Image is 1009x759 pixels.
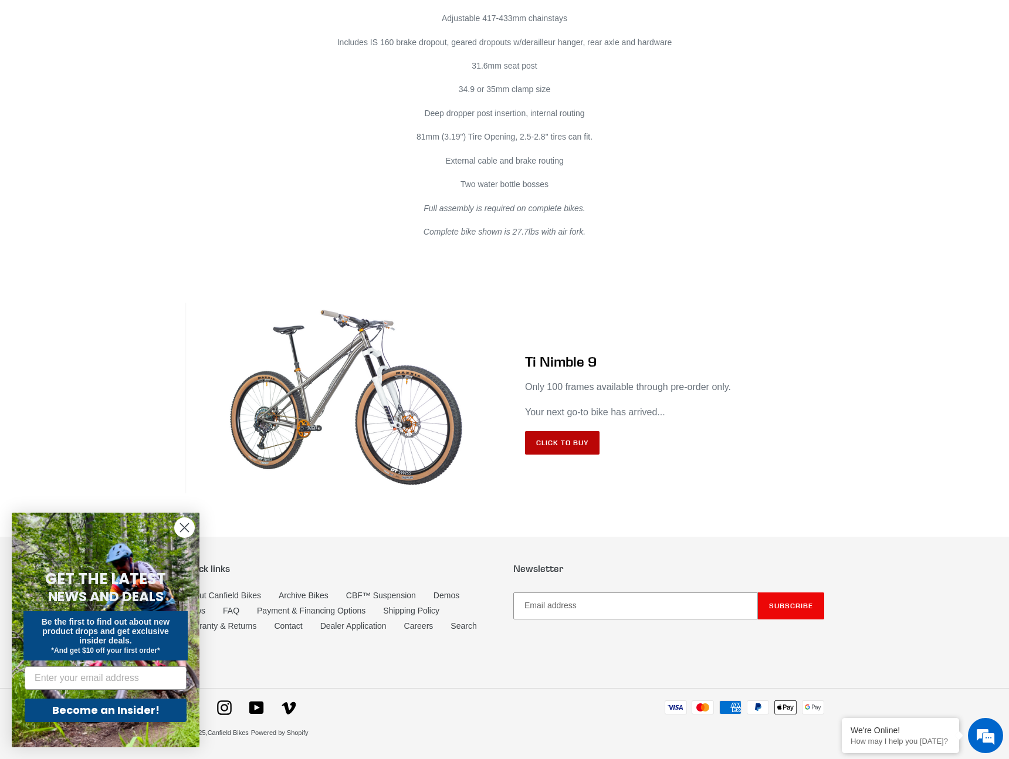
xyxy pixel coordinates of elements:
[13,65,31,82] div: Navigation go back
[294,155,715,167] p: External cable and brake routing
[294,83,715,96] p: 34.9 or 35mm clamp size
[294,107,715,120] p: Deep dropper post insertion, internal routing
[48,587,164,606] span: NEWS AND DEALS
[294,60,715,72] p: 31.6mm seat post
[25,666,187,690] input: Enter your email address
[851,726,950,735] div: We're Online!
[346,591,416,600] a: CBF™ Suspension
[294,131,715,143] p: 81mm (3.19") Tire Opening, 2.5-2.8" tires can fit.
[274,621,302,631] a: Contact
[294,12,715,25] p: Adjustable 417-433mm chainstays
[25,699,187,722] button: Become an Insider!
[279,591,329,600] a: Archive Bikes
[424,204,585,213] em: Full assembly is required on complete bikes.
[79,66,215,81] div: Chat with us now
[383,606,439,615] a: Shipping Policy
[185,621,256,631] a: Warranty & Returns
[174,517,195,538] button: Close dialog
[294,178,715,191] p: Two water bottle bosses
[42,617,170,645] span: Be the first to find out about new product drops and get exclusive insider deals.
[424,227,585,236] em: Complete bike shown is 27.7lbs with air fork.
[513,592,758,619] input: Email address
[525,380,824,394] p: Only 100 frames available through pre-order only.
[45,568,166,589] span: GET THE LATEST
[68,148,162,266] span: We're online!
[251,729,309,736] a: Powered by Shopify
[257,606,365,615] a: Payment & Financing Options
[6,320,224,361] textarea: Type your message and hit 'Enter'
[320,621,387,631] a: Dealer Application
[525,405,824,419] p: Your next go-to bike has arrived...
[223,606,239,615] a: FAQ
[38,59,67,88] img: d_696896380_company_1647369064580_696896380
[185,591,261,600] a: About Canfield Bikes
[192,6,221,34] div: Minimize live chat window
[208,729,249,736] a: Canfield Bikes
[404,621,434,631] a: Careers
[185,729,249,736] small: © 2025,
[294,36,715,49] p: Includes IS 160 brake dropout, geared dropouts w/derailleur hanger, rear axle and hardware
[525,431,600,455] a: Click to Buy: TI NIMBLE 9
[51,646,160,655] span: *And get $10 off your first order*
[758,592,824,619] button: Subscribe
[185,563,496,574] p: Quick links
[513,563,824,574] p: Newsletter
[769,601,813,610] span: Subscribe
[851,737,950,746] p: How may I help you today?
[525,353,824,370] h2: Ti Nimble 9
[434,591,459,600] a: Demos
[451,621,476,631] a: Search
